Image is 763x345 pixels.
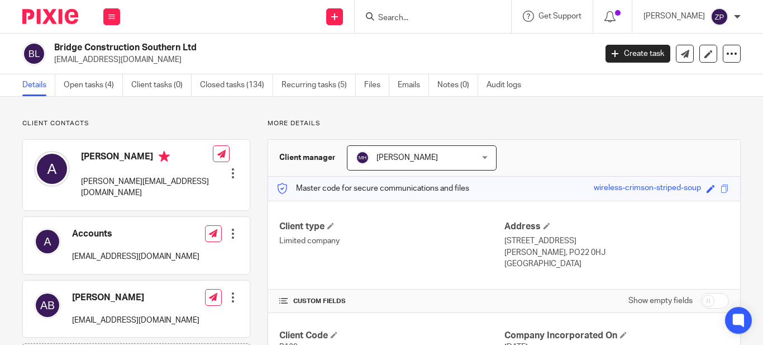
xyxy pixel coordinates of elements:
img: Pixie [22,9,78,24]
a: Closed tasks (134) [200,74,273,96]
p: More details [268,119,741,128]
p: [PERSON_NAME], PO22 0HJ [504,247,729,258]
p: [GEOGRAPHIC_DATA] [504,258,729,270]
p: [STREET_ADDRESS] [504,235,729,247]
div: wireless-crimson-striped-soup [594,182,701,195]
p: [EMAIL_ADDRESS][DOMAIN_NAME] [72,251,199,262]
span: Get Support [538,12,581,20]
span: [PERSON_NAME] [376,154,438,162]
label: Show empty fields [628,295,693,306]
p: Master code for secure communications and files [276,183,469,194]
a: Audit logs [487,74,530,96]
h4: Client type [279,221,504,233]
h4: Address [504,221,729,233]
a: Client tasks (0) [131,74,192,96]
p: [EMAIL_ADDRESS][DOMAIN_NAME] [72,315,199,326]
h2: Bridge Construction Southern Ltd [54,42,482,54]
h4: Accounts [72,228,199,240]
i: Primary [159,151,170,162]
a: Open tasks (4) [64,74,123,96]
img: svg%3E [34,151,70,187]
img: svg%3E [22,42,46,65]
p: [PERSON_NAME][EMAIL_ADDRESS][DOMAIN_NAME] [81,176,213,199]
input: Search [377,13,478,23]
a: Create task [605,45,670,63]
h4: [PERSON_NAME] [81,151,213,165]
p: Client contacts [22,119,250,128]
p: [EMAIL_ADDRESS][DOMAIN_NAME] [54,54,589,65]
a: Recurring tasks (5) [282,74,356,96]
h4: Company Incorporated On [504,330,729,342]
a: Emails [398,74,429,96]
h3: Client manager [279,152,336,163]
p: Limited company [279,235,504,247]
img: svg%3E [356,151,369,164]
h4: [PERSON_NAME] [72,292,199,304]
h4: Client Code [279,330,504,342]
img: svg%3E [34,292,61,319]
p: [PERSON_NAME] [643,11,705,22]
img: svg%3E [710,8,728,26]
h4: CUSTOM FIELDS [279,297,504,306]
a: Notes (0) [437,74,478,96]
a: Files [364,74,389,96]
img: svg%3E [34,228,61,255]
a: Details [22,74,55,96]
